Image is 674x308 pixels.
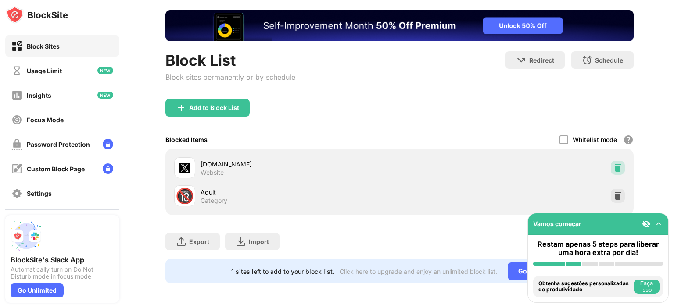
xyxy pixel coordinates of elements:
div: Obtenha sugestões personalizadas de produtividade [538,280,631,293]
div: 🔞 [176,187,194,205]
div: Go Unlimited [508,262,568,280]
div: Settings [27,190,52,197]
div: Custom Block Page [27,165,85,173]
img: time-usage-off.svg [11,65,22,76]
div: Schedule [595,57,623,64]
img: new-icon.svg [97,92,113,99]
div: Go Unlimited [11,283,64,297]
div: Add to Block List [189,104,239,111]
div: Block Sites [27,42,60,50]
img: settings-off.svg [11,188,22,199]
img: block-on.svg [11,41,22,52]
div: Adult [201,188,399,197]
iframe: Banner [165,10,634,41]
div: [DOMAIN_NAME] [201,159,399,169]
div: Insights [27,92,51,99]
img: logo-blocksite.svg [6,6,68,24]
div: Whitelist mode [573,136,617,143]
img: customize-block-page-off.svg [11,163,22,174]
div: Export [189,238,209,245]
img: focus-off.svg [11,114,22,125]
div: 1 sites left to add to your block list. [231,268,334,275]
img: eye-not-visible.svg [642,219,651,228]
button: Faça isso [634,280,660,294]
img: lock-menu.svg [103,163,113,174]
img: new-icon.svg [97,67,113,74]
div: Block sites permanently or by schedule [165,73,295,81]
div: Category [201,197,227,205]
div: BlockSite's Slack App [11,255,114,264]
img: push-slack.svg [11,220,42,252]
div: Website [201,169,224,177]
div: Vamos começar [533,220,581,227]
div: Block List [165,51,295,69]
img: favicons [179,163,190,173]
div: Automatically turn on Do Not Disturb mode in focus mode [11,266,114,280]
div: Password Protection [27,141,90,148]
div: Restam apenas 5 steps para liberar uma hora extra por dia! [533,240,663,257]
div: Redirect [529,57,554,64]
img: insights-off.svg [11,90,22,101]
div: Usage Limit [27,67,62,74]
div: Focus Mode [27,116,64,124]
div: Import [249,238,269,245]
div: Blocked Items [165,136,208,143]
img: password-protection-off.svg [11,139,22,150]
div: Click here to upgrade and enjoy an unlimited block list. [340,268,497,275]
img: lock-menu.svg [103,139,113,149]
img: omni-setup-toggle.svg [654,219,663,228]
